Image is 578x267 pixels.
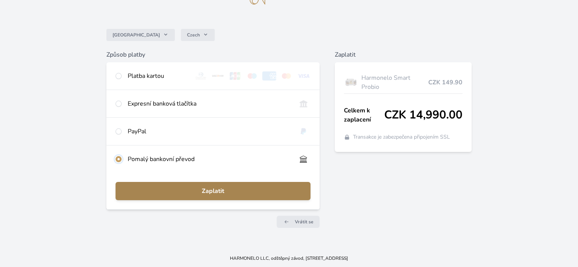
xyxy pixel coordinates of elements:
img: Box-6-lahvi-SMART-PROBIO-1_(1)-lo.png [344,73,358,92]
img: maestro.svg [245,71,259,81]
span: [GEOGRAPHIC_DATA] [112,32,160,38]
h6: Způsob platby [106,50,319,59]
span: CZK 149.90 [428,78,462,87]
img: paypal.svg [296,127,310,136]
button: Zaplatit [116,182,310,200]
span: Czech [187,32,200,38]
div: Expresní banková tlačítka [128,99,290,108]
span: Celkem k zaplacení [344,106,384,124]
img: discover.svg [211,71,225,81]
img: bankTransfer_IBAN.svg [296,155,310,164]
h6: Zaplatit [335,50,472,59]
img: amex.svg [262,71,276,81]
span: CZK 14,990.00 [384,108,462,122]
img: mc.svg [279,71,293,81]
img: diners.svg [194,71,208,81]
span: Harmonelo Smart Probio [361,73,428,92]
button: Czech [181,29,215,41]
img: visa.svg [296,71,310,81]
button: [GEOGRAPHIC_DATA] [106,29,175,41]
a: Vrátit se [277,216,320,228]
img: onlineBanking_CZ.svg [296,99,310,108]
div: Platba kartou [128,71,188,81]
img: jcb.svg [228,71,242,81]
div: Pomalý bankovní převod [128,155,290,164]
span: Vrátit se [295,219,314,225]
span: Zaplatit [122,186,304,196]
div: PayPal [128,127,290,136]
span: Transakce je zabezpečena připojením SSL [353,133,450,141]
